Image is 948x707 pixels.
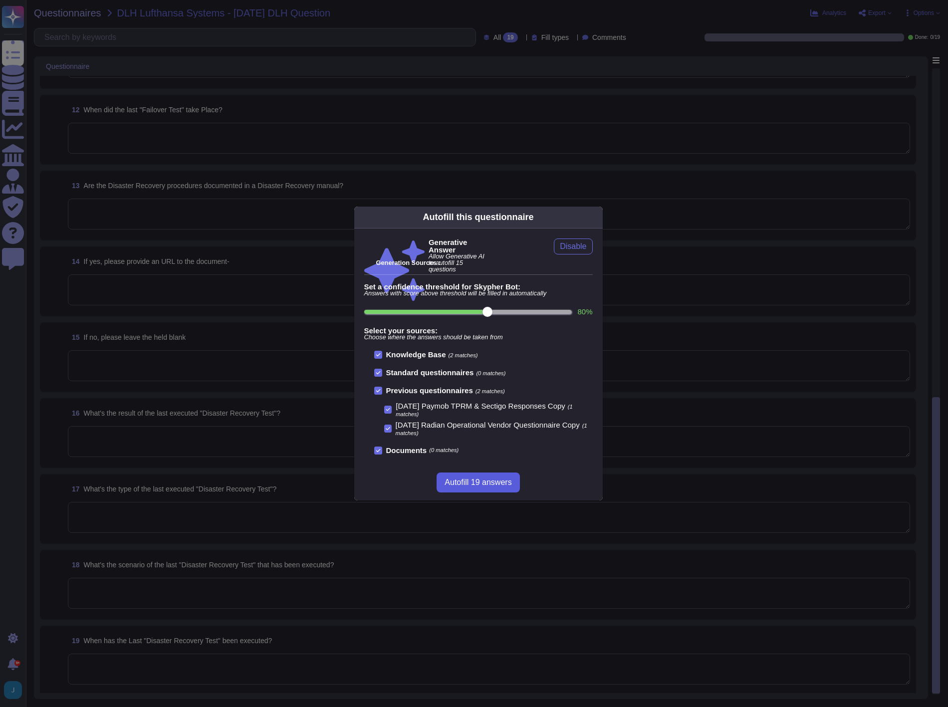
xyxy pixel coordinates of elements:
span: Choose where the answers should be taken from [364,334,593,341]
label: 80 % [577,308,592,315]
span: (2 matches) [475,388,505,394]
b: Standard questionnaires [386,368,474,377]
button: Disable [554,238,592,254]
span: [DATE] Paymob TPRM & Sectigo Responses Copy [396,402,565,410]
span: Answers with score above threshold will be filled in automatically [364,290,593,297]
b: Documents [386,447,427,454]
span: Allow Generative AI to autofill 15 questions [429,253,489,272]
span: [DATE] Radian Operational Vendor Questionnaire Copy [396,421,580,429]
span: (2 matches) [449,352,478,358]
span: (0 matches) [476,370,505,376]
b: Previous questionnaires [386,386,473,395]
span: Autofill 19 answers [445,478,511,486]
b: Set a confidence threshold for Skypher Bot: [364,283,593,290]
b: Generation Sources : [376,259,441,266]
span: Disable [560,242,586,250]
span: (0 matches) [429,448,459,453]
b: Select your sources: [364,327,593,334]
b: Knowledge Base [386,350,446,359]
div: Autofill this questionnaire [423,211,533,224]
button: Autofill 19 answers [437,472,519,492]
b: Generative Answer [429,238,489,253]
span: (1 matches) [396,404,573,417]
